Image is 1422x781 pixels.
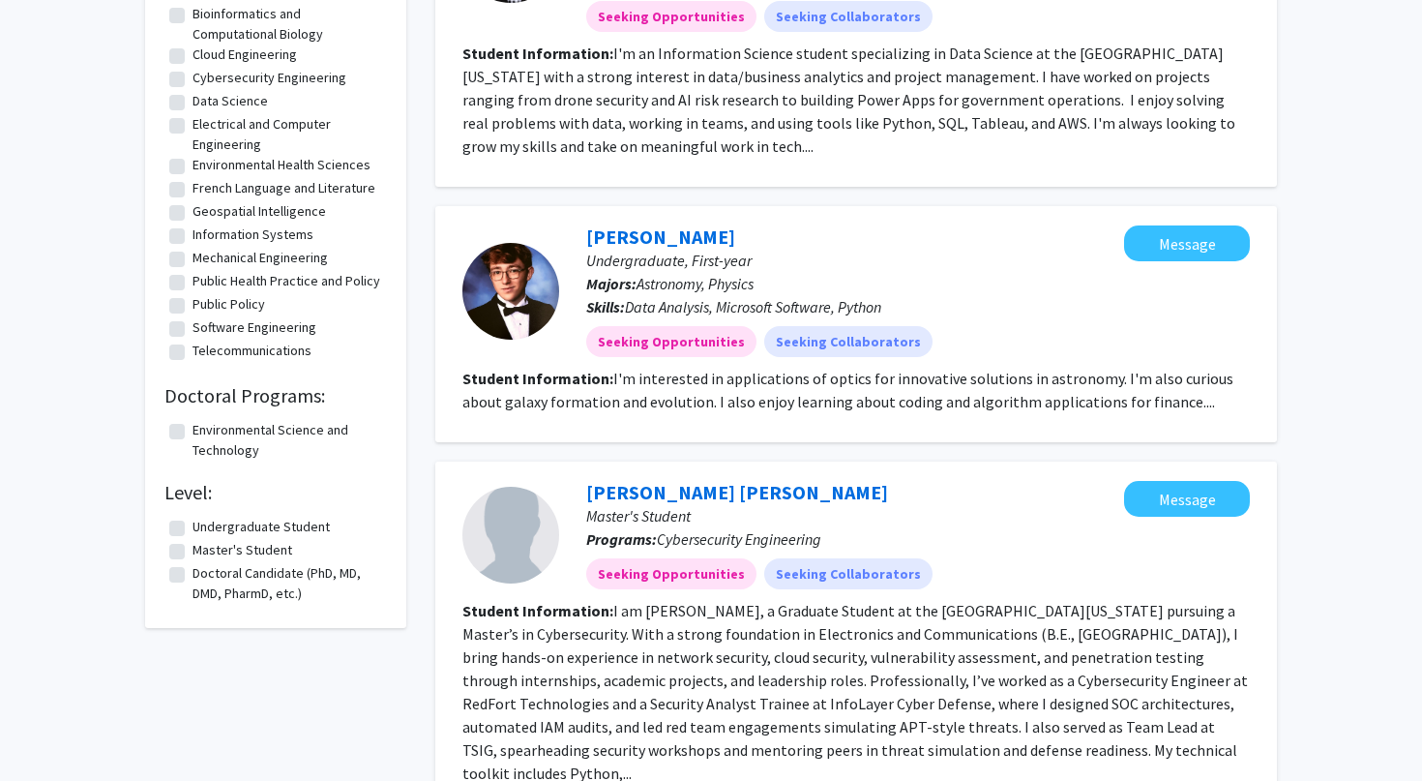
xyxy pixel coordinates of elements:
[193,114,382,155] label: Electrical and Computer Engineering
[462,369,1233,411] fg-read-more: I'm interested in applications of optics for innovative solutions in astronomy. I'm also curious ...
[193,248,328,268] label: Mechanical Engineering
[193,317,316,338] label: Software Engineering
[193,91,268,111] label: Data Science
[193,225,313,245] label: Information Systems
[637,274,754,293] span: Astronomy, Physics
[625,297,881,316] span: Data Analysis, Microsoft Software, Python
[164,481,387,504] h2: Level:
[462,369,613,388] b: Student Information:
[193,341,311,361] label: Telecommunications
[462,44,1235,156] fg-read-more: I'm an Information Science student specializing in Data Science at the [GEOGRAPHIC_DATA][US_STATE...
[586,506,691,526] span: Master's Student
[193,178,375,198] label: French Language and Literature
[193,4,382,45] label: Bioinformatics and Computational Biology
[586,251,752,270] span: Undergraduate, First-year
[1124,225,1250,261] button: Message Paul Voelker
[764,326,933,357] mat-chip: Seeking Collaborators
[193,201,326,222] label: Geospatial Intelligence
[586,225,735,249] a: [PERSON_NAME]
[193,271,380,291] label: Public Health Practice and Policy
[193,294,265,315] label: Public Policy
[657,529,821,549] span: Cybersecurity Engineering
[462,601,613,620] b: Student Information:
[193,420,382,461] label: Environmental Science and Technology
[164,384,387,407] h2: Doctoral Programs:
[586,480,888,504] a: [PERSON_NAME] [PERSON_NAME]
[193,45,297,65] label: Cloud Engineering
[586,297,625,316] b: Skills:
[15,694,82,766] iframe: Chat
[586,1,756,32] mat-chip: Seeking Opportunities
[193,155,370,175] label: Environmental Health Sciences
[193,68,346,88] label: Cybersecurity Engineering
[1124,481,1250,517] button: Message Mohammed Emad Sultan Siddiqi
[586,558,756,589] mat-chip: Seeking Opportunities
[586,529,657,549] b: Programs:
[764,558,933,589] mat-chip: Seeking Collaborators
[193,563,382,604] label: Doctoral Candidate (PhD, MD, DMD, PharmD, etc.)
[193,517,330,537] label: Undergraduate Student
[764,1,933,32] mat-chip: Seeking Collaborators
[462,44,613,63] b: Student Information:
[193,540,292,560] label: Master's Student
[586,274,637,293] b: Majors:
[586,326,756,357] mat-chip: Seeking Opportunities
